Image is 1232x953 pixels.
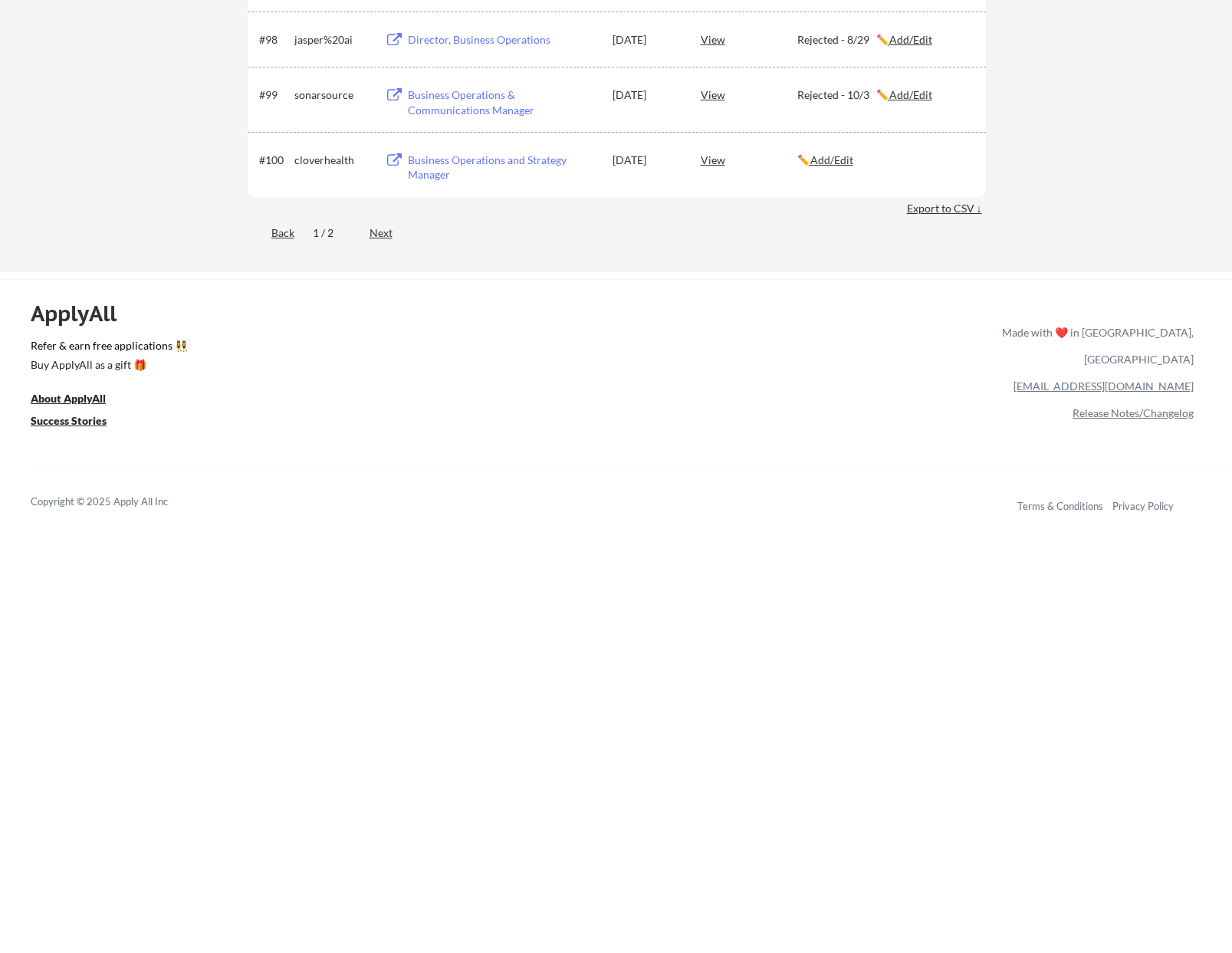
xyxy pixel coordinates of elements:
[31,357,184,376] a: Buy ApplyAll as a gift 🎁
[889,88,932,101] u: Add/Edit
[907,201,986,216] div: Export to CSV ↓
[810,153,853,166] u: Add/Edit
[1017,500,1103,512] a: Terms & Conditions
[797,32,972,48] div: Rejected - 8/29 ✏️
[31,412,127,432] a: Success Stories
[996,319,1194,373] div: Made with ❤️ in [GEOGRAPHIC_DATA], [GEOGRAPHIC_DATA]
[408,87,598,117] div: Business Operations & Communications Manager
[31,414,107,427] u: Success Stories
[701,146,797,173] div: View
[408,32,598,48] div: Director, Business Operations
[259,32,289,48] div: #98
[1073,406,1194,419] a: Release Notes/Changelog
[408,153,598,182] div: Business Operations and Strategy Manager
[248,225,294,241] div: Back
[31,301,134,327] div: ApplyAll
[313,225,351,241] div: 1 / 2
[797,87,972,103] div: Rejected - 10/3 ✏️
[889,33,932,46] u: Add/Edit
[797,153,972,168] div: ✏️
[1112,500,1174,512] a: Privacy Policy
[259,87,289,103] div: #99
[701,81,797,108] div: View
[370,225,410,241] div: Next
[1014,380,1194,393] a: [EMAIL_ADDRESS][DOMAIN_NAME]
[294,153,371,168] div: cloverhealth
[294,87,371,103] div: sonarsource
[613,32,680,48] div: [DATE]
[31,360,184,370] div: Buy ApplyAll as a gift 🎁
[31,495,207,510] div: Copyright © 2025 Apply All Inc
[259,153,289,168] div: #100
[31,390,127,409] a: About ApplyAll
[31,340,682,357] a: Refer & earn free applications 👯‍♀️
[31,392,106,405] u: About ApplyAll
[701,25,797,53] div: View
[613,87,680,103] div: [DATE]
[613,153,680,168] div: [DATE]
[294,32,371,48] div: jasper%20ai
